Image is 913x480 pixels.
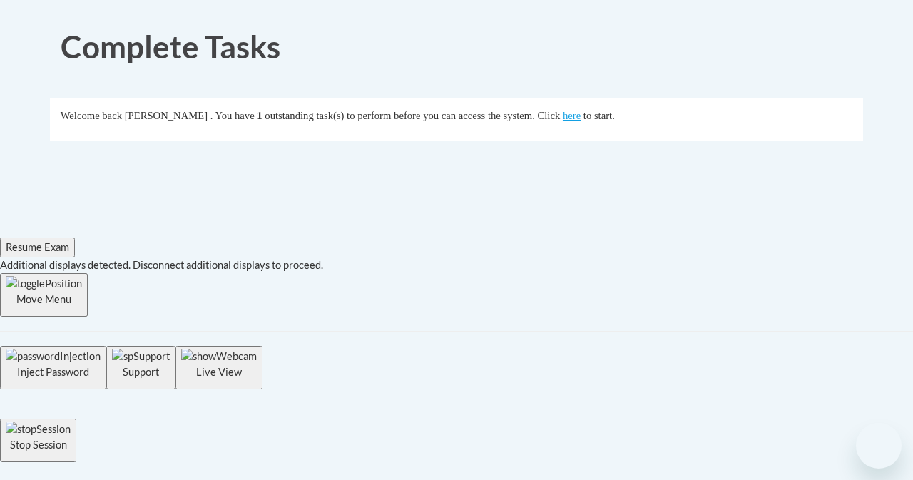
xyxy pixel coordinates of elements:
button: Support [106,346,175,389]
a: here [563,110,581,121]
p: Inject Password [6,364,101,380]
img: togglePosition [6,276,82,292]
span: Welcome back [61,110,122,121]
p: Move Menu [6,292,82,307]
p: Live View [181,364,257,380]
button: Live View [175,346,262,389]
img: showWebcam [181,349,257,364]
img: spSupport [112,349,170,364]
span: 1 [257,110,262,121]
iframe: Button to launch messaging window [856,423,902,469]
p: Support [112,364,170,380]
p: Stop Session [6,437,71,453]
span: outstanding task(s) to perform before you can access the system. Click [265,110,560,121]
img: stopSession [6,422,71,437]
span: [PERSON_NAME] [125,110,208,121]
img: passwordInjection [6,349,101,364]
span: . You have [210,110,255,121]
span: to start. [583,110,615,121]
span: Complete Tasks [61,28,280,65]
